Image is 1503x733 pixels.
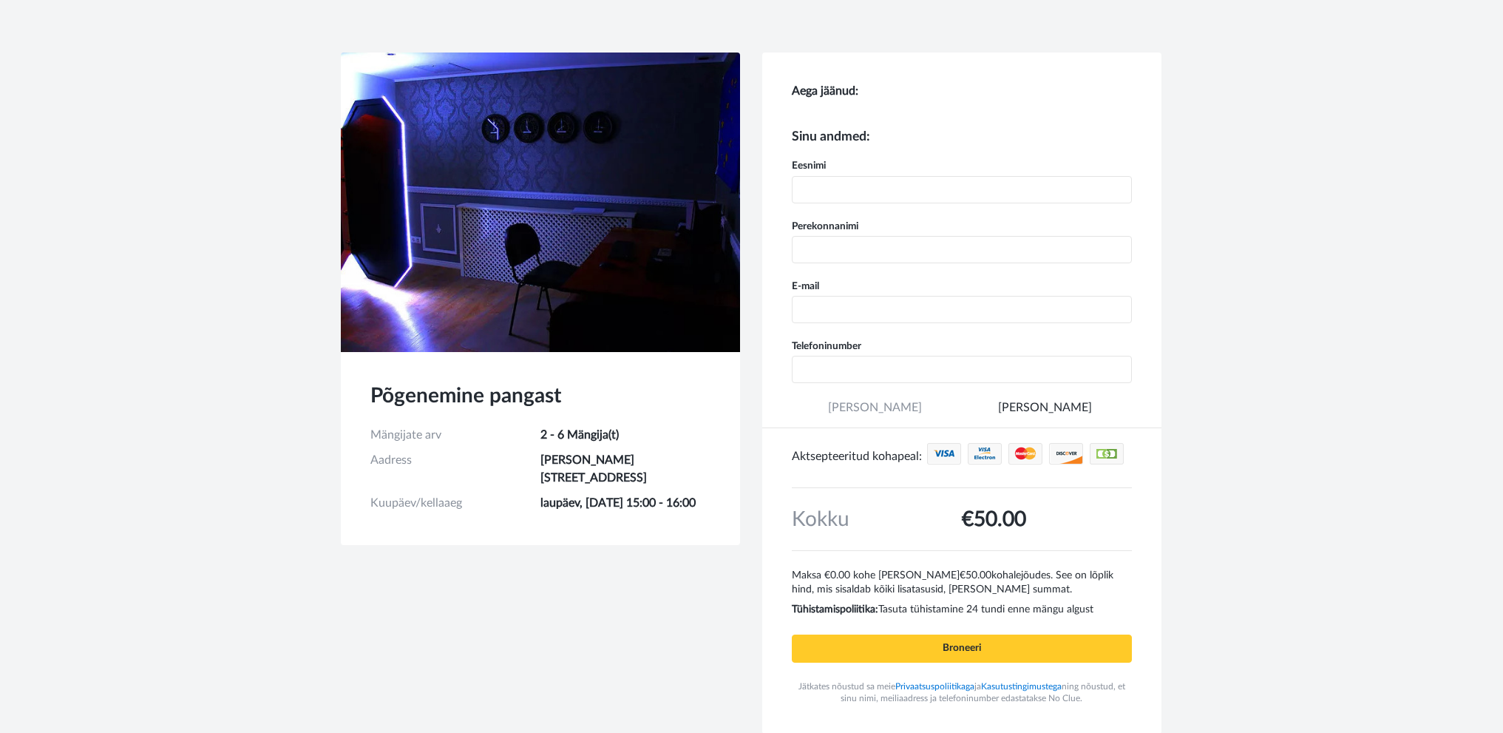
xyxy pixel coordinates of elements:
p: Jätkates nõustud sa meie ja ning nõustud, et sinu nimi, meiliaadress ja telefoninumber edastataks... [792,680,1132,704]
a: Krediit/Deebetkaardid [927,455,961,467]
td: Aadress [370,447,540,490]
td: Mängijate arv [370,422,540,447]
a: Krediit/Deebetkaardid [1008,455,1042,467]
span: €50.00 [962,509,1026,530]
td: Kuupäev/kellaaeg [370,490,540,516]
span: €50.00 [960,570,991,581]
b: Tühistamispoliitika: [792,604,878,615]
input: Broneeri [792,635,1132,663]
td: laupäev, [DATE] 15:00 - 16:00 [540,490,710,516]
td: [PERSON_NAME] [STREET_ADDRESS] [540,447,710,490]
a: Sularaha [1090,455,1124,467]
b: Aega jäänud: [792,85,858,97]
span: Kokku [792,509,849,530]
td: 2 - 6 Mängija(t) [540,422,710,447]
div: Aktsepteeritud kohapeal: [792,443,927,470]
a: Privaatsuspoliitikaga [895,682,974,691]
label: E-mail [781,279,1143,294]
p: Maksa €0.00 kohe [PERSON_NAME] kohalejõudes. See on lõplik hind, mis sisaldab kõiki lisatasusid, ... [792,563,1132,597]
h5: Sinu andmed: [792,129,1132,143]
img: Põgenemine pangast [341,53,740,352]
p: Tasuta tühistamine 24 tundi enne mängu algust [792,597,1132,617]
h3: Põgenemine pangast [370,382,710,411]
span: [PERSON_NAME] [792,399,958,428]
a: Krediit/Deebetkaardid [968,455,1002,467]
a: Krediit/Deebetkaardid [1049,455,1083,467]
label: Eesnimi [781,158,1143,173]
a: [PERSON_NAME] [961,399,1127,428]
a: Kasutustingimustega [981,682,1062,691]
label: Telefoninumber [781,339,1143,354]
label: Perekonnanimi [781,219,1143,234]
